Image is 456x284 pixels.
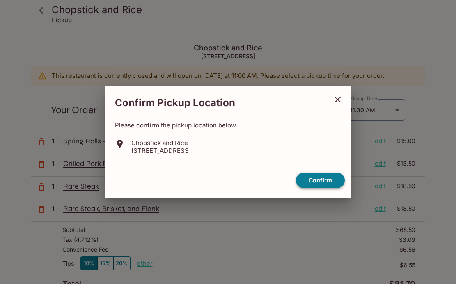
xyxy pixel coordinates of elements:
[328,89,348,110] button: close
[131,147,191,154] p: [STREET_ADDRESS]
[131,139,191,147] p: Chopstick and Rice
[105,93,328,113] h2: Confirm Pickup Location
[115,121,341,129] p: Please confirm the pickup location below.
[296,173,345,189] button: confirm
